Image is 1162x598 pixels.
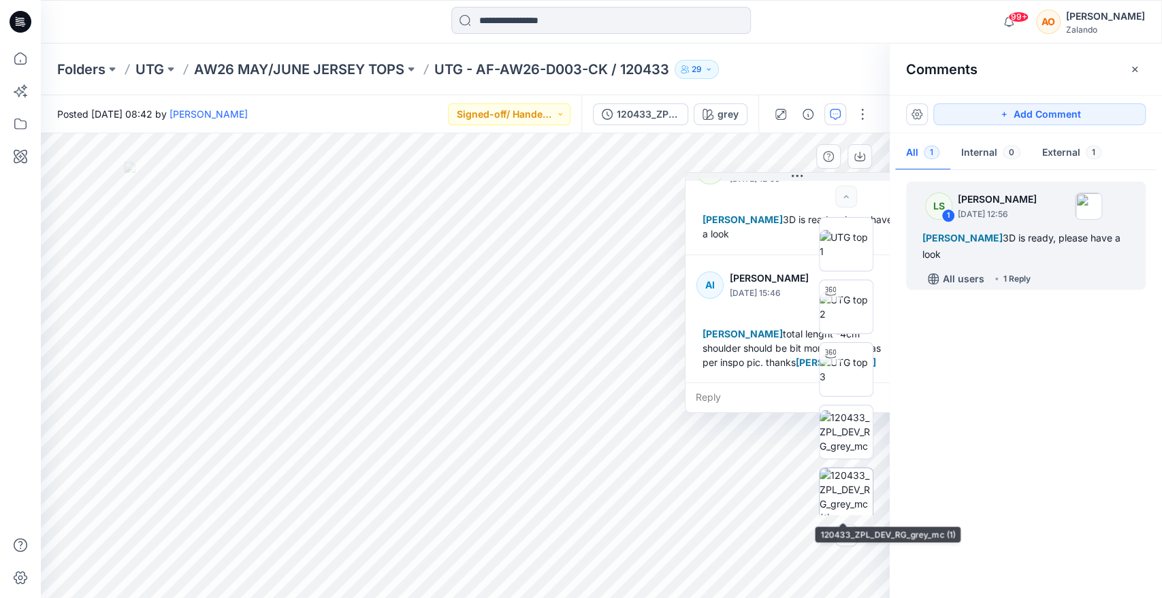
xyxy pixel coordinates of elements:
[593,103,688,125] button: 120433_ZPL_DEV
[1031,136,1112,171] button: External
[820,293,873,321] img: UTG top 2
[696,207,898,246] div: 3D is ready, please have a look
[1066,24,1145,35] div: Zalando
[943,271,984,287] p: All users
[958,207,1037,221] p: [DATE] 12:56
[922,268,990,290] button: All users
[675,60,719,79] button: 29
[135,60,164,79] a: UTG
[729,286,840,300] p: [DATE] 15:46
[1066,8,1145,24] div: [PERSON_NAME]
[1003,146,1020,159] span: 0
[702,328,782,339] span: [PERSON_NAME]
[941,209,955,222] div: 1
[717,107,739,122] div: grey
[795,356,875,368] span: [PERSON_NAME]
[924,146,939,159] span: 1
[170,108,248,120] a: [PERSON_NAME]
[694,103,747,125] button: grey
[702,214,782,225] span: [PERSON_NAME]
[434,60,669,79] p: UTG - AF-AW26-D003-CK / 120433
[922,230,1129,263] div: 3D is ready, please have a look
[950,136,1031,171] button: Internal
[1008,12,1029,22] span: 99+
[820,230,873,259] img: UTG top 1
[57,60,106,79] a: Folders
[958,191,1037,207] p: [PERSON_NAME]
[617,107,679,122] div: 120433_ZPL_DEV
[696,271,724,299] div: AI
[685,382,909,412] div: Reply
[797,103,819,125] button: Details
[194,60,404,79] a: AW26 MAY/JUNE JERSEY TOPS
[933,103,1146,125] button: Add Comment
[692,62,702,77] p: 29
[820,355,873,384] img: UTG top 3
[1003,272,1031,286] div: 1 Reply
[1086,146,1101,159] span: 1
[57,107,248,121] span: Posted [DATE] 08:42 by
[925,193,952,220] div: LS
[906,61,978,78] h2: Comments
[820,410,873,453] img: 120433_ZPL_DEV_RG_grey_mc
[820,468,873,521] img: 120433_ZPL_DEV_RG_grey_mc (1)
[729,270,840,286] p: [PERSON_NAME]
[895,136,950,171] button: All
[696,321,898,375] div: total lenght -4cm shoulder should be bit more dropped as per inspo pic. thanks
[922,232,1003,244] span: [PERSON_NAME]
[1036,10,1061,34] div: AO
